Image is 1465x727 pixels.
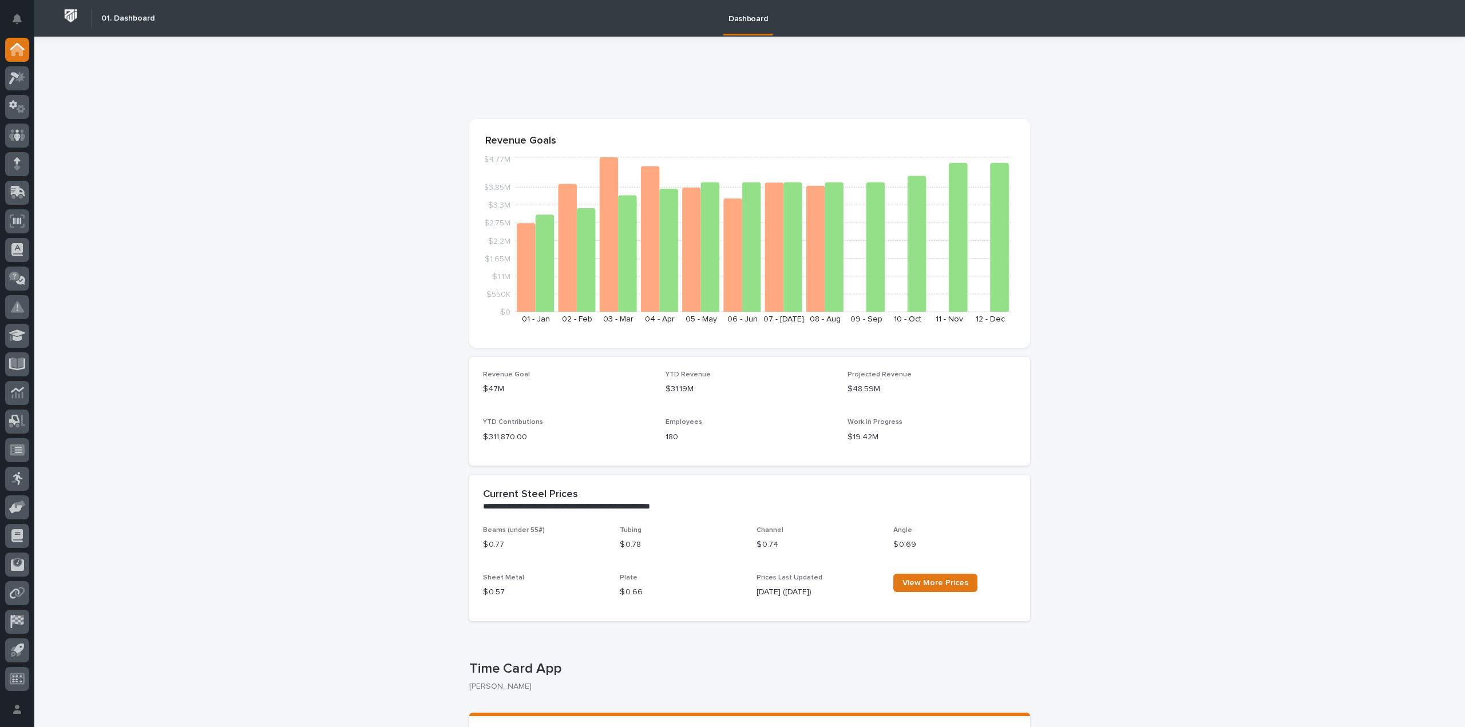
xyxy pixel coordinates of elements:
p: Revenue Goals [485,135,1014,148]
span: Plate [620,574,638,581]
span: Sheet Metal [483,574,524,581]
text: 02 - Feb [562,315,592,323]
span: Beams (under 55#) [483,527,545,534]
h2: Current Steel Prices [483,488,578,501]
span: YTD Contributions [483,419,543,426]
p: $47M [483,383,652,395]
text: 12 - Dec [976,315,1005,323]
p: $48.59M [848,383,1016,395]
p: Time Card App [469,661,1025,677]
tspan: $3.3M [488,201,510,209]
p: $ 0.78 [620,539,743,551]
p: $ 311,870.00 [483,431,652,443]
text: 10 - Oct [894,315,921,323]
span: Projected Revenue [848,371,912,378]
img: Workspace Logo [60,5,81,26]
span: Prices Last Updated [757,574,822,581]
text: 03 - Mar [603,315,633,323]
button: Notifications [5,7,29,31]
text: 05 - May [686,315,717,323]
tspan: $4.77M [484,156,510,164]
span: YTD Revenue [666,371,711,378]
tspan: $1.1M [492,272,510,280]
p: $19.42M [848,431,1016,443]
tspan: $0 [500,308,510,316]
text: 09 - Sep [850,315,882,323]
span: Work in Progress [848,419,902,426]
div: Notifications [14,14,29,32]
tspan: $2.75M [484,219,510,227]
text: 08 - Aug [810,315,841,323]
p: [PERSON_NAME] [469,682,1021,692]
span: Channel [757,527,783,534]
p: [DATE] ([DATE]) [757,586,880,598]
p: $ 0.69 [893,539,1016,551]
tspan: $3.85M [484,184,510,192]
span: Employees [666,419,702,426]
span: Angle [893,527,912,534]
text: 04 - Apr [645,315,675,323]
p: $ 0.77 [483,539,606,551]
text: 07 - [DATE] [763,315,804,323]
span: View More Prices [902,579,968,587]
p: $ 0.66 [620,586,743,598]
tspan: $550K [486,290,510,298]
text: 11 - Nov [936,315,963,323]
h2: 01. Dashboard [101,14,155,23]
p: $31.19M [666,383,834,395]
text: 06 - Jun [727,315,758,323]
span: Tubing [620,527,642,534]
p: $ 0.74 [757,539,880,551]
tspan: $2.2M [488,237,510,245]
text: 01 - Jan [522,315,550,323]
a: View More Prices [893,574,977,592]
span: Revenue Goal [483,371,530,378]
tspan: $1.65M [485,255,510,263]
p: 180 [666,431,834,443]
p: $ 0.57 [483,586,606,598]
